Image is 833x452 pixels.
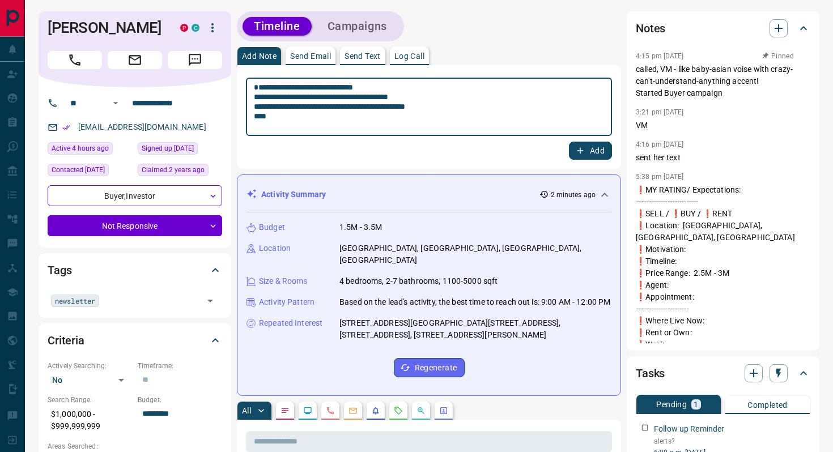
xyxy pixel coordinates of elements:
[636,140,684,148] p: 4:16 pm [DATE]
[48,361,132,371] p: Actively Searching:
[551,190,596,200] p: 2 minutes ago
[416,406,426,415] svg: Opportunities
[439,406,448,415] svg: Agent Actions
[48,395,132,405] p: Search Range:
[394,52,424,60] p: Log Call
[394,358,465,377] button: Regenerate
[636,19,665,37] h2: Notes
[290,52,331,60] p: Send Email
[48,261,71,279] h2: Tags
[636,63,810,99] p: called, VM - like baby-asian voise with crazy-can't-understand-anything accent! Started Buyer cam...
[180,24,188,32] div: property.ca
[48,405,132,436] p: $1,000,000 - $999,999,999
[636,108,684,116] p: 3:21 pm [DATE]
[261,189,326,201] p: Activity Summary
[636,52,684,60] p: 4:15 pm [DATE]
[259,317,322,329] p: Repeated Interest
[138,395,222,405] p: Budget:
[242,52,277,60] p: Add Note
[371,406,380,415] svg: Listing Alerts
[636,152,810,164] p: sent her text
[192,24,199,32] div: condos.ca
[636,173,684,181] p: 5:38 pm [DATE]
[339,296,610,308] p: Based on the lead's activity, the best time to reach out is: 9:00 AM - 12:00 PM
[280,406,290,415] svg: Notes
[108,51,162,69] span: Email
[202,293,218,309] button: Open
[246,184,611,205] div: Activity Summary2 minutes ago
[747,401,788,409] p: Completed
[109,96,122,110] button: Open
[636,120,810,131] p: VM
[48,331,84,349] h2: Criteria
[326,406,335,415] svg: Calls
[303,406,312,415] svg: Lead Browsing Activity
[242,407,251,415] p: All
[78,122,206,131] a: [EMAIL_ADDRESS][DOMAIN_NAME]
[636,364,665,382] h2: Tasks
[259,242,291,254] p: Location
[138,142,222,158] div: Tue Dec 20 2016
[339,221,382,233] p: 1.5M - 3.5M
[656,400,687,408] p: Pending
[694,400,698,408] p: 1
[48,51,102,69] span: Call
[48,185,222,206] div: Buyer , Investor
[339,275,498,287] p: 4 bedrooms, 2-7 bathrooms, 1100-5000 sqft
[48,215,222,236] div: Not Responsive
[394,406,403,415] svg: Requests
[138,164,222,180] div: Wed Mar 08 2023
[636,184,810,422] p: ❗️MY RATING/ Expectations: —------------------------ ❗️SELL / ❗️BUY / ❗️RENT ❗️Location: [GEOGRAP...
[348,406,358,415] svg: Emails
[48,164,132,180] div: Tue Aug 12 2025
[243,17,312,36] button: Timeline
[339,242,611,266] p: [GEOGRAPHIC_DATA], [GEOGRAPHIC_DATA], [GEOGRAPHIC_DATA], [GEOGRAPHIC_DATA]
[259,296,314,308] p: Activity Pattern
[62,123,70,131] svg: Email Verified
[316,17,398,36] button: Campaigns
[48,257,222,284] div: Tags
[569,142,612,160] button: Add
[52,164,105,176] span: Contacted [DATE]
[48,371,132,389] div: No
[654,423,724,435] p: Follow up Reminder
[142,164,205,176] span: Claimed 2 years ago
[138,361,222,371] p: Timeframe:
[636,15,810,42] div: Notes
[259,275,308,287] p: Size & Rooms
[48,441,222,451] p: Areas Searched:
[339,317,611,341] p: [STREET_ADDRESS][GEOGRAPHIC_DATA][STREET_ADDRESS], [STREET_ADDRESS], [STREET_ADDRESS][PERSON_NAME]
[168,51,222,69] span: Message
[762,51,794,61] button: Pinned
[345,52,381,60] p: Send Text
[636,360,810,387] div: Tasks
[259,221,285,233] p: Budget
[48,19,163,37] h1: [PERSON_NAME]
[52,143,109,154] span: Active 4 hours ago
[142,143,194,154] span: Signed up [DATE]
[48,327,222,354] div: Criteria
[654,436,810,446] p: alerts?
[48,142,132,158] div: Wed Aug 13 2025
[55,295,95,306] span: newsletter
